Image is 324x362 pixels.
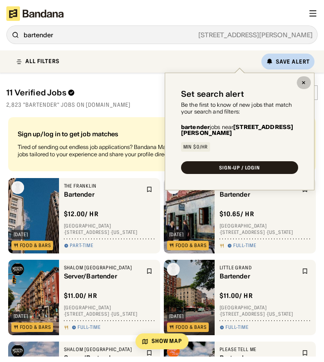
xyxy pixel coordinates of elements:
[220,223,311,235] div: [GEOGRAPHIC_DATA] · [STREET_ADDRESS] · [US_STATE]
[11,181,24,194] img: The Franklin logo
[183,144,208,149] div: Min $0/hr
[20,325,51,330] div: Food & Bars
[14,314,28,319] div: [DATE]
[11,263,24,276] img: Shalom Japan logo
[233,243,256,249] div: Full-time
[11,345,24,357] img: Shalom Japan logo
[18,130,241,137] div: Sign up/log in to get job matches
[64,305,156,317] div: [GEOGRAPHIC_DATA] · [STREET_ADDRESS] · [US_STATE]
[64,264,142,271] div: Shalom [GEOGRAPHIC_DATA]
[152,338,182,344] div: Show Map
[167,345,180,357] img: Please Tell Me logo
[220,190,297,198] div: Bartender
[176,325,207,330] div: Food & Bars
[78,324,101,331] div: Full-time
[64,183,142,189] div: The Franklin
[64,190,142,198] div: Bartender
[20,243,51,248] div: Food & Bars
[220,210,254,218] div: $ 10.65 / hr
[64,223,156,235] div: [GEOGRAPHIC_DATA] · [STREET_ADDRESS] · [US_STATE]
[181,102,298,115] div: Be the first to know of new jobs that match your search and filters:
[25,59,59,64] div: ALL FILTERS
[219,165,260,170] div: SIGN-UP / LOGIN
[64,272,142,280] div: Server/Bartender
[6,6,64,21] img: Bandana logotype
[220,272,297,280] div: Bartender
[64,346,142,352] div: Shalom [GEOGRAPHIC_DATA]
[6,88,214,97] div: 11 Verified Jobs
[220,346,297,352] div: Please Tell Me
[6,114,318,357] div: grid
[64,354,142,362] div: Server/Bartender
[70,243,93,249] div: Part-time
[64,210,98,218] div: $ 12.00 / hr
[220,292,253,300] div: $ 11.00 / hr
[53,32,313,38] div: [STREET_ADDRESS][PERSON_NAME]
[226,324,249,331] div: Full-time
[64,292,97,300] div: $ 11.00 / hr
[169,314,184,319] div: [DATE]
[18,143,241,158] div: Tired of sending out endless job applications? Bandana Match Team will recommend jobs tailored to...
[220,305,311,317] div: [GEOGRAPHIC_DATA] · [STREET_ADDRESS] · [US_STATE]
[276,58,310,65] div: Save Alert
[181,89,244,99] div: Set search alert
[6,101,318,109] div: 2,823 "bartender" jobs on [DOMAIN_NAME]
[181,124,298,136] div: jobs near
[167,263,180,276] img: Little Grand logo
[181,124,210,130] b: bartender
[176,243,207,248] div: Food & Bars
[181,124,293,136] b: [STREET_ADDRESS][PERSON_NAME]
[167,181,180,194] img: Maison Premiere logo
[169,232,184,237] div: [DATE]
[24,32,313,38] div: bartender
[220,264,297,271] div: Little Grand
[220,354,297,362] div: Bartender
[14,232,28,237] div: [DATE]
